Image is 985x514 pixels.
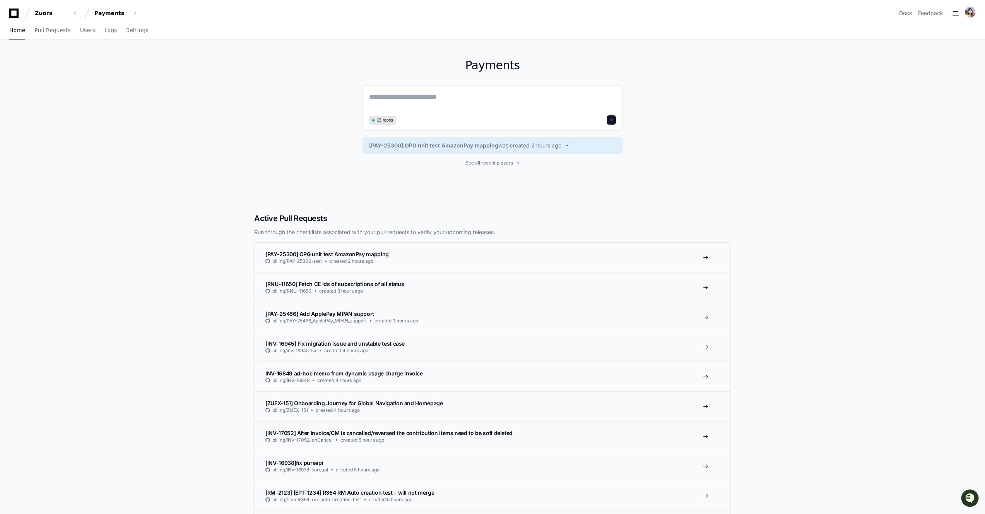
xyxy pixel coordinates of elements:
[265,430,513,436] span: [INV-17052] After invoice/CM is cancelled/reversed the contribution items need to be soft deleted
[80,22,95,39] a: Users
[255,391,730,421] a: [ZUEX-151] Onboarding Journey for Global Navigation and Homepagebilling/ZUEX-151created 4 hours ago
[369,142,498,149] span: [PAY-25300] OPG unit test AmazonPay mapping
[77,81,94,87] span: Pylon
[363,160,622,166] a: See all recent players
[899,9,912,17] a: Docs
[126,28,148,33] span: Settings
[319,288,363,294] span: created 3 hours ago
[8,31,141,43] div: Welcome
[265,340,405,347] span: [INV-16945] Fix migration issue and unstable test case
[272,437,333,443] span: billing/INV-17052-onCancel
[255,272,730,302] a: [RNU-11650] Fetch CE ids of subscriptions of all statusbilling/RNU-11650created 3 hours ago
[8,58,22,72] img: 1756235613930-3d25f9e4-fa56-45dd-b3ad-e072dfbd1548
[265,459,323,466] span: [INV-16938]fix pureapi
[55,81,94,87] a: Powered byPylon
[918,9,943,17] button: Feedback
[132,60,141,69] button: Start new chat
[272,497,361,503] span: billing/ccao/r364-rm-auto-creation-test
[94,9,128,17] div: Payments
[26,58,127,65] div: Start new chat
[317,377,361,384] span: created 4 hours ago
[255,243,730,272] a: [PAY-25300] OPG unit test AmazonPay mappingbilling/PAY-25300-testcreated 2 hours ago
[254,228,731,236] p: Run through the checklists associated with your pull requests to verify your upcoming releases.
[265,310,374,317] span: [PAY-25466] Add ApplePay MPAN support
[316,407,360,413] span: created 4 hours ago
[465,160,513,166] span: See all recent players
[265,251,389,257] span: [PAY-25300] OPG unit test AmazonPay mapping
[8,8,23,23] img: PlayerZero
[255,302,730,332] a: [PAY-25466] Add ApplePay MPAN supportbilling/PAY-25466_ApplePAy_MPAN_supportcreated 3 hours ago
[91,6,141,20] button: Payments
[254,213,731,224] h2: Active Pull Requests
[340,437,384,443] span: created 5 hours ago
[9,28,25,33] span: Home
[272,348,316,354] span: billing/inv-16945-fix
[336,467,380,473] span: created 5 hours ago
[126,22,148,39] a: Settings
[265,489,434,496] span: [RM-2123] [EPT-1234] R364 RM Auto creation test - will not merge
[272,288,311,294] span: billing/RNU-11650
[104,22,117,39] a: Logs
[255,451,730,481] a: [INV-16938]fix pureapibilling/INV-16938-pureapicreated 5 hours ago
[369,497,412,503] span: created 6 hours ago
[272,377,310,384] span: billing/INV-16849
[265,370,423,377] span: INV-16849 ad-hoc memo from dynamic usage charge invoice
[34,22,70,39] a: Pull Requests
[498,142,561,149] span: was created 2 hours ago
[272,467,328,473] span: billing/INV-16938-pureapi
[272,318,367,324] span: billing/PAY-25466_ApplePAy_MPAN_support
[272,258,322,264] span: billing/PAY-25300-test
[363,58,622,72] h1: Payments
[369,142,616,149] a: [PAY-25300] OPG unit test AmazonPay mappingwas created 2 hours ago
[32,6,81,20] button: Zuora
[272,407,308,413] span: billing/ZUEX-151
[375,318,418,324] span: created 3 hours ago
[377,117,393,123] span: 15 repos
[255,362,730,391] a: INV-16849 ad-hoc memo from dynamic usage charge invoicebilling/INV-16849created 4 hours ago
[9,22,25,39] a: Home
[965,7,976,17] img: ACg8ocJp4l0LCSiC5MWlEh794OtQNs1DKYp4otTGwJyAKUZvwXkNnmc=s96-c
[255,421,730,451] a: [INV-17052] After invoice/CM is cancelled/reversed the contribution items need to be soft deleted...
[265,400,443,406] span: [ZUEX-151] Onboarding Journey for Global Navigation and Homepage
[255,332,730,362] a: [INV-16945] Fix migration issue and unstable test casebilling/inv-16945-fixcreated 4 hours ago
[330,258,373,264] span: created 2 hours ago
[255,481,730,511] a: [RM-2123] [EPT-1234] R364 RM Auto creation test - will not mergebilling/ccao/r364-rm-auto-creatio...
[960,488,981,509] iframe: Open customer support
[26,65,98,72] div: We're available if you need us!
[104,28,117,33] span: Logs
[80,28,95,33] span: Users
[34,28,70,33] span: Pull Requests
[324,348,368,354] span: created 4 hours ago
[35,9,68,17] div: Zuora
[265,281,404,287] span: [RNU-11650] Fetch CE ids of subscriptions of all status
